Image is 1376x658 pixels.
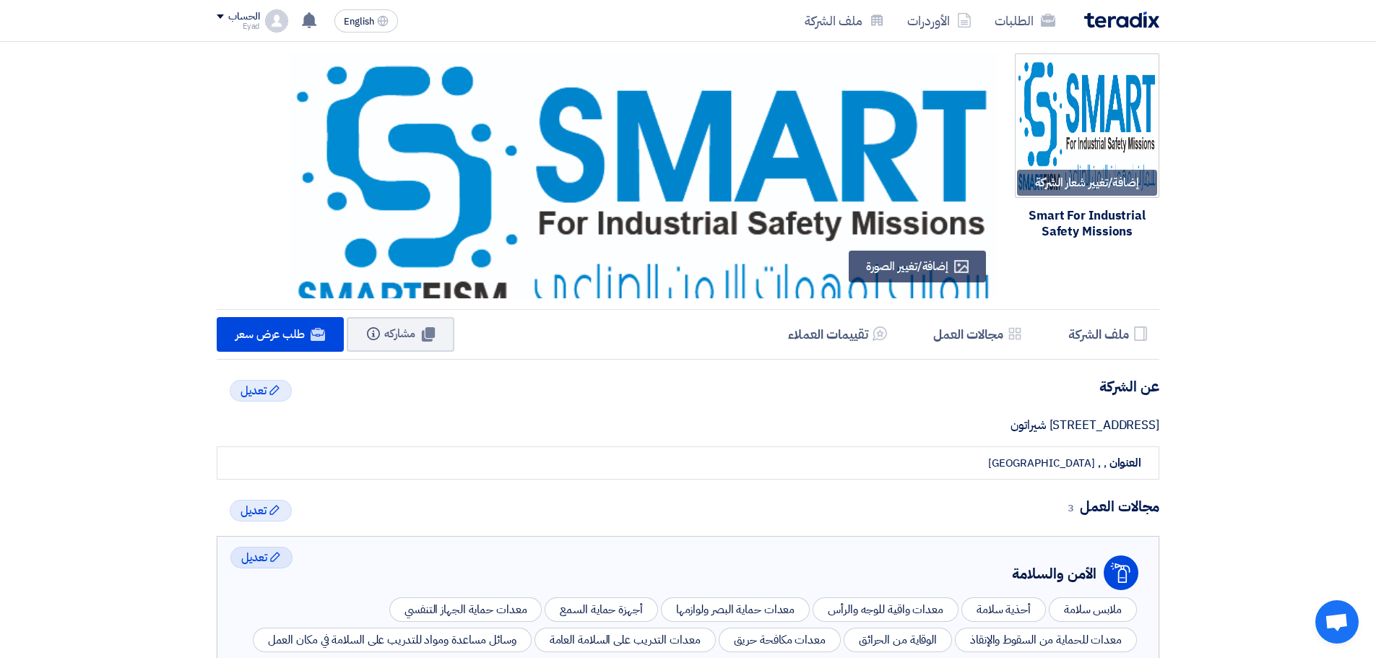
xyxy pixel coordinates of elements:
[217,416,1159,435] p: [STREET_ADDRESS] شيراتون
[866,258,948,275] span: إضافة/تغيير الصورة
[1049,597,1137,622] div: ملابس سلامة
[661,597,810,622] div: معدات حماية البصر ولوازمها
[389,597,542,622] div: معدات حماية الجهاز التنفسي
[545,597,657,622] div: أجهزة حماية السمع
[384,325,415,342] span: مشاركه
[217,497,1159,516] h4: مجالات العمل
[983,4,1067,38] a: الطلبات
[217,22,259,30] div: Eyad
[896,4,983,38] a: الأوردرات
[1084,12,1159,28] img: Teradix logo
[788,326,868,342] h5: تقييمات العملاء
[241,382,267,399] span: تعديل
[241,502,267,519] span: تعديل
[1315,600,1359,644] div: دردشة مفتوحة
[217,377,1159,396] h4: عن الشركة
[1012,563,1096,584] div: الأمن والسلامة
[334,9,398,33] button: English
[347,317,454,352] button: مشاركه
[253,628,532,652] div: وسائل مساعدة ومواد للتدريب على السلامة في مكان العمل
[228,11,259,23] div: الحساب
[955,628,1137,652] div: معدات للحماية من السقوط والإنقاذ
[241,549,267,566] span: تعديل
[344,17,374,27] span: English
[1109,454,1141,472] strong: العنوان
[1017,170,1157,196] div: إضافة/تغيير شعار الشركة
[290,53,998,324] img: Cover Test
[535,628,716,652] div: معدات التدريب على السلامة العامة
[217,317,344,352] a: طلب عرض سعر
[793,4,896,38] a: ملف الشركة
[1015,208,1159,240] div: Smart For Industrial Safety Missions
[813,597,959,622] div: معدات واقية للوجه والرأس
[235,326,305,343] span: طلب عرض سعر
[265,9,288,33] img: profile_test.png
[933,326,1003,342] h5: مجالات العمل
[961,597,1046,622] div: أحذية سلامة
[988,455,1107,472] div: , , [GEOGRAPHIC_DATA]
[1068,500,1074,516] span: 3
[1068,326,1129,342] h5: ملف الشركة
[719,628,841,652] div: معدات مكافحة حريق
[844,628,952,652] div: الوقاية من الحرائق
